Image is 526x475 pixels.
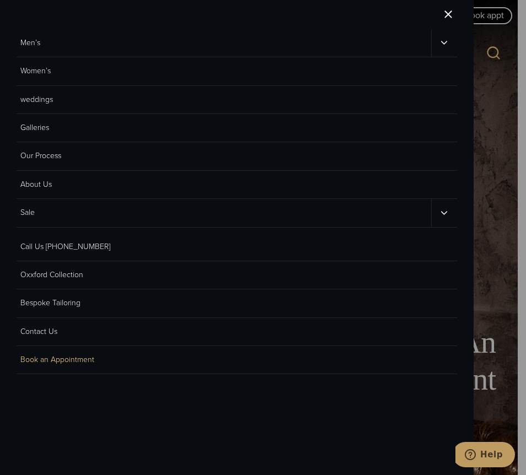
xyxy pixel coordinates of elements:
a: Galleries [17,114,457,142]
a: weddings [17,86,457,114]
button: Men’s sub menu toggle [431,29,457,57]
iframe: Opens a widget where you can chat to one of our agents [455,442,515,469]
a: Oxxford Collection [17,261,457,289]
a: Our Process [17,142,457,170]
a: About Us [17,171,457,199]
nav: Secondary Mobile Navigation [17,233,457,375]
button: Sale sub menu toggle [431,199,457,226]
a: Bespoke Tailoring [17,289,457,317]
nav: Primary Mobile Navigation [17,29,457,228]
a: Sale [17,199,431,226]
a: Book an Appointment [17,346,457,374]
a: Contact Us [17,318,457,346]
a: Women’s [17,57,457,85]
a: Men’s [17,29,431,57]
a: Call Us [PHONE_NUMBER] [17,233,457,261]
